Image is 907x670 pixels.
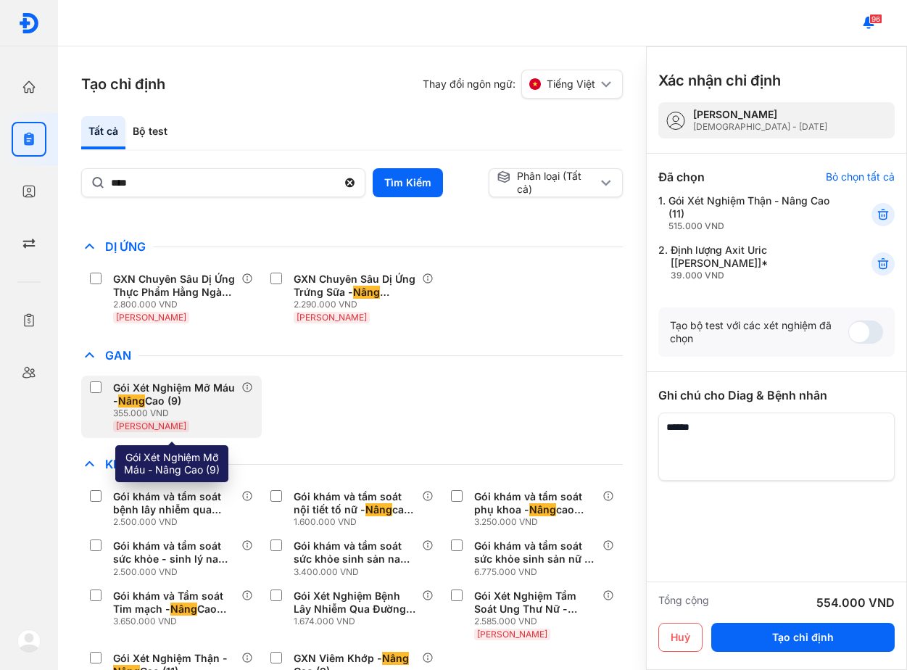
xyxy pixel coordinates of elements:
[113,590,236,616] div: Gói khám và Tầm soát Tim mạch - Cao (32)
[658,70,781,91] h3: Xác nhận chỉ định
[353,286,380,299] span: Nâng
[382,652,409,665] span: Nâng
[668,194,836,232] div: Gói Xét Nghiệm Thận - Nâng Cao (11)
[816,594,895,611] div: 554.000 VND
[170,603,197,616] span: Nâng
[294,299,422,310] div: 2.290.000 VND
[81,74,165,94] h3: Tạo chỉ định
[98,457,146,471] span: Khác
[826,170,895,183] div: Bỏ chọn tất cả
[113,516,241,528] div: 2.500.000 VND
[113,408,241,419] div: 355.000 VND
[658,594,709,611] div: Tổng cộng
[113,273,236,299] div: GXN Chuyên Sâu Dị Ứng Thực Phẩm Hằng Ngày - [PERSON_NAME]
[294,616,422,627] div: 1.674.000 VND
[294,273,416,299] div: GXN Chuyên Sâu Dị Ứng Trứng Sữa - [PERSON_NAME]
[113,539,236,566] div: Gói khám và tầm soát sức khỏe - sinh lý nam - cao (22)
[477,629,547,640] span: [PERSON_NAME]
[711,623,895,652] button: Tạo chỉ định
[658,623,703,652] button: Huỷ
[474,490,597,516] div: Gói khám và tầm soát phụ khoa - cao (60)
[474,539,597,566] div: Gói khám và tầm soát sức khỏe sinh sản nữ - cao (43)
[693,121,827,133] div: [DEMOGRAPHIC_DATA] - [DATE]
[113,299,241,310] div: 2.800.000 VND
[658,386,895,404] div: Ghi chú cho Diag & Bệnh nhân
[294,566,422,578] div: 3.400.000 VND
[658,168,705,186] div: Đã chọn
[294,490,416,516] div: Gói khám và tầm soát nội tiết tố nữ - cao (7)
[113,381,236,408] div: Gói Xét Nghiệm Mỡ Máu - Cao (9)
[693,108,827,121] div: [PERSON_NAME]
[17,629,41,653] img: logo
[294,539,416,566] div: Gói khám và tầm soát sức khỏe sinh sản nam - cao (21)
[658,244,836,281] div: 2.
[474,590,597,616] div: Gói Xét Nghiệm Tầm Soát Ung Thư Nữ - Cao (9)
[18,12,40,34] img: logo
[113,566,241,578] div: 2.500.000 VND
[671,244,836,281] div: Định lượng Axit Uric [[PERSON_NAME]]*
[670,319,848,345] div: Tạo bộ test với các xét nghiệm đã chọn
[81,116,125,149] div: Tất cả
[125,116,175,149] div: Bộ test
[869,14,882,24] span: 96
[118,394,145,408] span: Nâng
[373,168,443,197] button: Tìm Kiếm
[668,220,836,232] div: 515.000 VND
[113,616,241,627] div: 3.650.000 VND
[98,348,138,363] span: Gan
[671,270,836,281] div: 39.000 VND
[113,490,236,516] div: Gói khám và tầm soát bệnh lây nhiễm qua đường tình dục STDs Nam - cao (25)
[658,194,836,232] div: 1.
[497,170,597,196] div: Phân loại (Tất cả)
[365,503,392,516] span: Nâng
[474,566,602,578] div: 6.775.000 VND
[294,590,416,616] div: Gói Xét Nghiệm Bệnh Lây Nhiễm Qua Đường Tình Dục (STD) Nữ - Cao (18)
[98,239,153,254] span: Dị Ứng
[568,603,595,616] span: Nâng
[116,312,186,323] span: [PERSON_NAME]
[547,78,595,91] span: Tiếng Việt
[297,312,367,323] span: [PERSON_NAME]
[423,70,623,99] div: Thay đổi ngôn ngữ:
[529,503,556,516] span: Nâng
[474,616,602,627] div: 2.585.000 VND
[474,516,602,528] div: 3.250.000 VND
[294,516,422,528] div: 1.600.000 VND
[116,421,186,431] span: [PERSON_NAME]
